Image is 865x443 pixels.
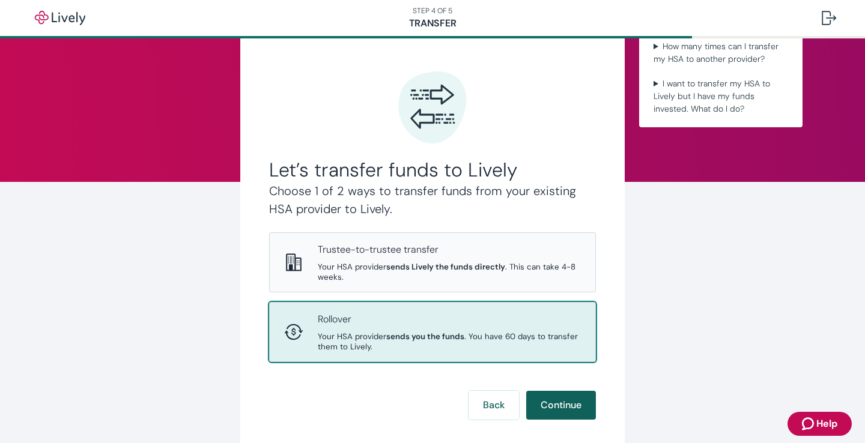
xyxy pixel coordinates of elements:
[469,391,519,420] button: Back
[270,233,595,292] button: Trustee-to-trusteeTrustee-to-trustee transferYour HSA providersends Lively the funds directly. Th...
[269,182,596,218] h4: Choose 1 of 2 ways to transfer funds from your existing HSA provider to Lively.
[802,417,816,431] svg: Zendesk support icon
[284,253,303,272] svg: Trustee-to-trustee
[649,38,793,68] summary: How many times can I transfer my HSA to another provider?
[270,303,595,361] button: RolloverRolloverYour HSA providersends you the funds. You have 60 days to transfer them to Lively.
[318,331,581,352] span: Your HSA provider . You have 60 days to transfer them to Lively.
[816,417,837,431] span: Help
[526,391,596,420] button: Continue
[284,322,303,342] svg: Rollover
[386,331,464,342] strong: sends you the funds
[26,11,94,25] img: Lively
[386,262,505,272] strong: sends Lively the funds directly
[269,158,596,182] h2: Let’s transfer funds to Lively
[649,75,793,118] summary: I want to transfer my HSA to Lively but I have my funds invested. What do I do?
[318,312,581,327] p: Rollover
[812,4,846,32] button: Log out
[318,262,581,282] span: Your HSA provider . This can take 4-8 weeks.
[788,412,852,436] button: Zendesk support iconHelp
[318,243,581,257] p: Trustee-to-trustee transfer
